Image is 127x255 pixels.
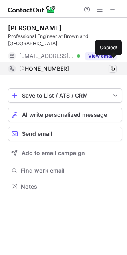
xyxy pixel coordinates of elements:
[8,5,56,14] img: ContactOut v5.3.10
[8,181,122,192] button: Notes
[19,52,74,60] span: [EMAIL_ADDRESS][DOMAIN_NAME]
[22,112,107,118] span: AI write personalized message
[8,33,122,47] div: Professional Engineer at Brown and [GEOGRAPHIC_DATA]
[8,108,122,122] button: AI write personalized message
[21,183,119,190] span: Notes
[8,88,122,103] button: save-profile-one-click
[8,127,122,141] button: Send email
[8,165,122,176] button: Find work email
[22,150,85,156] span: Add to email campaign
[22,92,108,99] div: Save to List / ATS / CRM
[85,52,117,60] button: Reveal Button
[8,146,122,160] button: Add to email campaign
[21,167,119,174] span: Find work email
[8,24,62,32] div: [PERSON_NAME]
[22,131,52,137] span: Send email
[19,65,69,72] span: [PHONE_NUMBER]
